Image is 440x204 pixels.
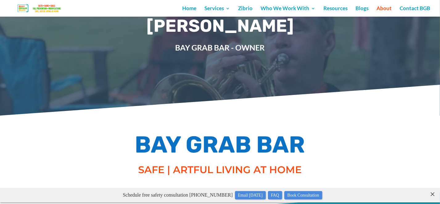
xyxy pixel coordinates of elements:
p: Schedule free safety consultation [PHONE_NUMBER] [15,2,430,12]
a: Book Consultation [284,3,322,11]
a: Resources [323,6,347,17]
a: Contact BGB [400,6,430,17]
img: Bay Grab Bar [10,3,69,14]
h1: [PERSON_NAME] [100,13,340,42]
a: Services [204,6,230,17]
a: Blogs [356,6,368,17]
a: About [376,6,392,17]
span: BAY GRAB BAR - OWNER [100,42,340,54]
a: FAQ [268,3,282,11]
a: Who We Work With [261,6,315,17]
a: Email [DATE] [235,3,266,11]
a: Zibrio [238,6,253,17]
a: Home [182,6,196,17]
h1: BAY GRAB BAR [44,130,396,163]
p: SAFE | ARTFUL LIVING AT HOME [128,162,313,177]
close: × [430,2,436,7]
